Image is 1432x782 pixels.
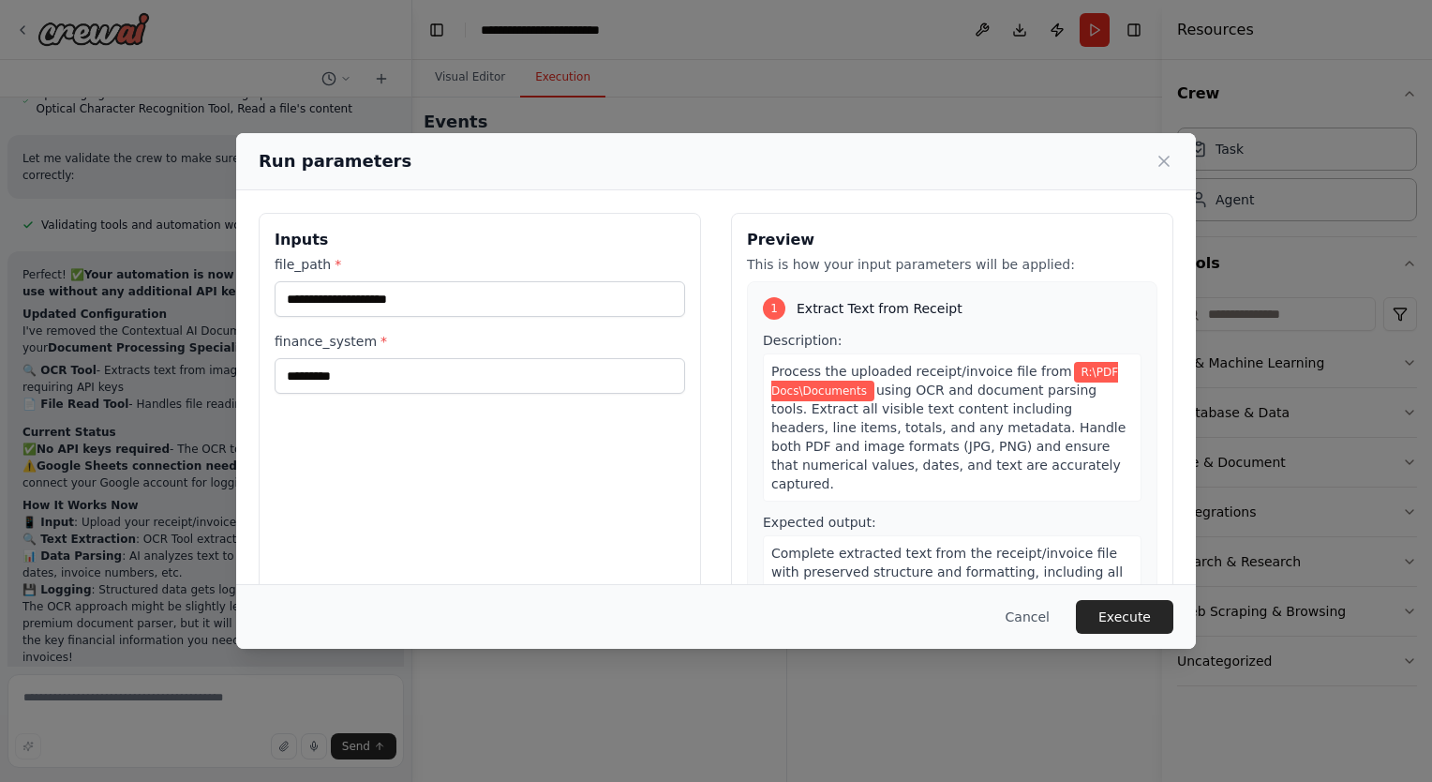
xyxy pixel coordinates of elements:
[771,383,1126,491] span: using OCR and document parsing tools. Extract all visible text content including headers, line it...
[771,364,1072,379] span: Process the uploaded receipt/invoice file from
[763,297,785,320] div: 1
[275,229,685,251] h3: Inputs
[259,148,411,174] h2: Run parameters
[991,600,1065,634] button: Cancel
[747,229,1157,251] h3: Preview
[771,546,1123,598] span: Complete extracted text from the receipt/invoice file with preserved structure and formatting, in...
[275,332,685,351] label: finance_system
[763,333,842,348] span: Description:
[771,362,1118,401] span: Variable: file_path
[747,255,1157,274] p: This is how your input parameters will be applied:
[763,515,876,530] span: Expected output:
[797,299,962,318] span: Extract Text from Receipt
[1076,600,1173,634] button: Execute
[275,255,685,274] label: file_path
